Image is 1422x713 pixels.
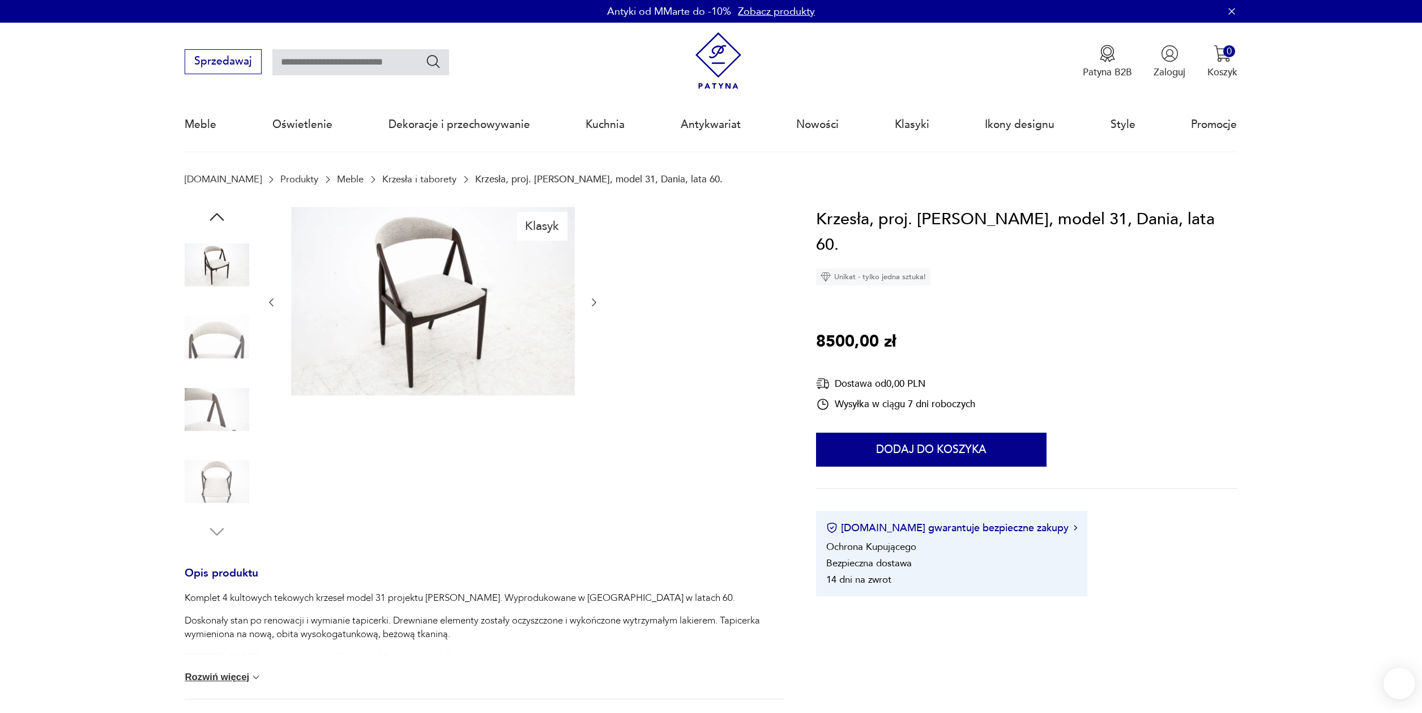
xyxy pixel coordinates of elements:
li: Bezpieczna dostawa [826,557,912,570]
p: Patyna B2B [1083,66,1132,79]
img: Ikona medalu [1099,45,1116,62]
p: Komplet 4 kultowych tekowych krzeseł model 31 projektu [PERSON_NAME]. Wyprodukowane w [GEOGRAPHIC... [185,591,783,605]
a: Meble [185,99,216,151]
h1: Krzesła, proj. [PERSON_NAME], model 31, Dania, lata 60. [816,207,1237,258]
img: Ikona diamentu [821,272,831,282]
img: Ikona koszyka [1214,45,1231,62]
p: Krzesła, proj. [PERSON_NAME], model 31, Dania, lata 60. [475,174,723,185]
img: Patyna - sklep z meblami i dekoracjami vintage [690,32,747,89]
a: Sprzedawaj [185,58,261,67]
a: Klasyki [895,99,929,151]
a: Promocje [1191,99,1237,151]
img: Zdjęcie produktu Krzesła, proj. Kai Kristiansena, model 31, Dania, lata 60. [185,305,249,369]
img: Zdjęcie produktu Krzesła, proj. Kai Kristiansena, model 31, Dania, lata 60. [185,233,249,297]
button: Dodaj do koszyka [816,433,1047,467]
a: Nowości [796,99,839,151]
p: [PERSON_NAME] designu z połowy XX wieku. Minimalistyczna forma świetnie sprawdzi się we współczes... [185,650,783,664]
img: Ikonka użytkownika [1161,45,1178,62]
div: Unikat - tylko jedna sztuka! [816,268,930,285]
p: 8500,00 zł [816,329,896,355]
a: Produkty [280,174,318,185]
img: Zdjęcie produktu Krzesła, proj. Kai Kristiansena, model 31, Dania, lata 60. [185,377,249,442]
a: Zobacz produkty [738,5,815,19]
a: Kuchnia [586,99,625,151]
button: Szukaj [425,53,442,70]
p: Koszyk [1207,66,1237,79]
img: Ikona strzałki w prawo [1074,525,1077,531]
a: Oświetlenie [272,99,332,151]
button: Rozwiń więcej [185,672,262,683]
a: Ikona medaluPatyna B2B [1083,45,1132,79]
li: Ochrona Kupującego [826,540,916,553]
a: Dekoracje i przechowywanie [388,99,530,151]
img: Zdjęcie produktu Krzesła, proj. Kai Kristiansena, model 31, Dania, lata 60. [291,207,575,396]
a: Meble [337,174,364,185]
a: Antykwariat [681,99,741,151]
p: Doskonały stan po renowacji i wymianie tapicerki. Drewniane elementy zostały oczyszczone i wykońc... [185,614,783,641]
a: [DOMAIN_NAME] [185,174,262,185]
button: Zaloguj [1154,45,1185,79]
div: Wysyłka w ciągu 7 dni roboczych [816,398,975,411]
a: Krzesła i taborety [382,174,456,185]
h3: Opis produktu [185,569,783,592]
a: Style [1111,99,1135,151]
button: Sprzedawaj [185,49,261,74]
a: Ikony designu [985,99,1054,151]
button: [DOMAIN_NAME] gwarantuje bezpieczne zakupy [826,521,1077,535]
p: Zaloguj [1154,66,1185,79]
div: Dostawa od 0,00 PLN [816,377,975,391]
button: Patyna B2B [1083,45,1132,79]
img: Ikona dostawy [816,377,830,391]
div: Klasyk [517,212,567,240]
img: chevron down [250,672,262,683]
li: 14 dni na zwrot [826,573,891,586]
img: Ikona certyfikatu [826,522,838,533]
button: 0Koszyk [1207,45,1237,79]
img: Zdjęcie produktu Krzesła, proj. Kai Kristiansena, model 31, Dania, lata 60. [185,449,249,514]
div: 0 [1223,45,1235,57]
iframe: Smartsupp widget button [1383,668,1415,699]
p: Antyki od MMarte do -10% [607,5,731,19]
